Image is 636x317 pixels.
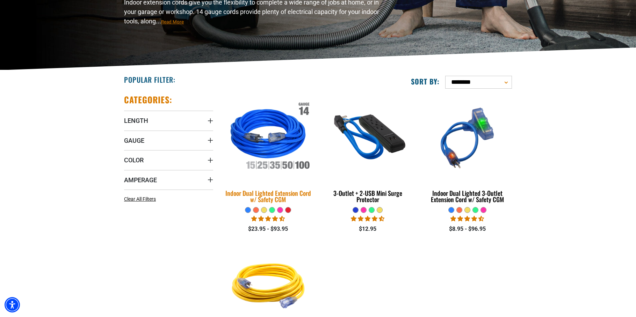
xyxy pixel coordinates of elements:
[124,150,213,170] summary: Color
[124,75,175,84] h2: Popular Filter:
[124,156,144,164] span: Color
[124,94,172,105] h2: Categories:
[124,111,213,130] summary: Length
[124,196,156,202] span: Clear All Filters
[411,77,440,86] label: Sort by:
[251,215,285,222] span: 4.40 stars
[124,137,144,145] span: Gauge
[224,225,313,233] div: $23.95 - $93.95
[423,98,511,178] img: blue
[124,196,159,203] a: Clear All Filters
[323,190,412,202] div: 3-Outlet + 2-USB Mini Surge Protector
[161,19,184,24] span: Read More
[323,94,412,207] a: blue 3-Outlet + 2-USB Mini Surge Protector
[351,215,384,222] span: 4.36 stars
[124,131,213,150] summary: Gauge
[450,215,484,222] span: 4.33 stars
[423,190,512,202] div: Indoor Dual Lighted 3-Outlet Extension Cord w/ Safety CGM
[124,170,213,190] summary: Amperage
[224,190,313,202] div: Indoor Dual Lighted Extension Cord w/ Safety CGM
[423,94,512,207] a: blue Indoor Dual Lighted 3-Outlet Extension Cord w/ Safety CGM
[224,94,313,207] a: Indoor Dual Lighted Extension Cord w/ Safety CGM Indoor Dual Lighted Extension Cord w/ Safety CGM
[423,225,512,233] div: $8.95 - $96.95
[124,117,148,125] span: Length
[324,98,412,178] img: blue
[5,297,20,312] div: Accessibility Menu
[219,93,317,183] img: Indoor Dual Lighted Extension Cord w/ Safety CGM
[323,225,412,233] div: $12.95
[124,176,157,184] span: Amperage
